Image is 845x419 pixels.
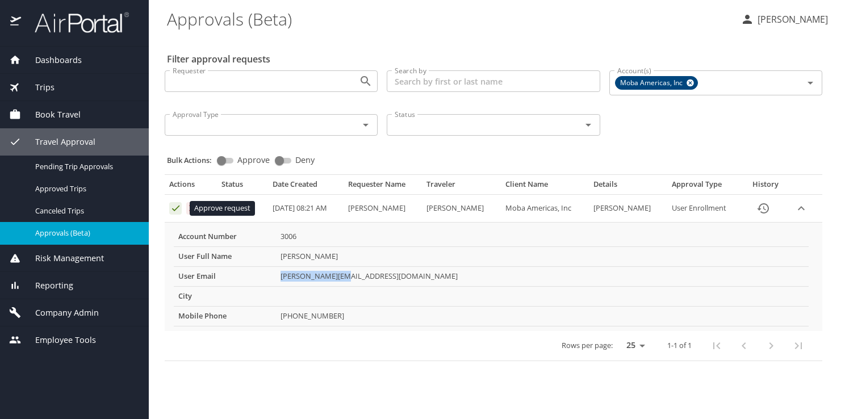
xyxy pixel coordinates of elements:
p: Rows per page: [562,342,613,349]
th: Details [589,179,667,194]
h1: Approvals (Beta) [167,1,731,36]
th: Requester Name [344,179,422,194]
button: Open [358,117,374,133]
th: Actions [165,179,217,194]
td: [PHONE_NUMBER] [276,306,809,326]
span: Travel Approval [21,136,95,148]
h2: Filter approval requests [167,50,270,68]
th: City [174,286,276,306]
span: Pending Trip Approvals [35,161,135,172]
td: [PERSON_NAME] [344,195,422,223]
span: Trips [21,81,55,94]
select: rows per page [617,337,649,354]
th: Traveler [422,179,500,194]
button: expand row [793,200,810,217]
span: Book Travel [21,108,81,121]
span: Dashboards [21,54,82,66]
p: [PERSON_NAME] [754,12,828,26]
th: Account Number [174,227,276,246]
img: icon-airportal.png [10,11,22,33]
span: Risk Management [21,252,104,265]
th: Client Name [501,179,589,194]
button: Open [358,73,374,89]
th: Status [217,179,268,194]
td: User Enrollment [667,195,743,223]
th: History [743,179,788,194]
span: Employee Tools [21,334,96,346]
table: Approval table [165,179,822,361]
div: Moba Americas, Inc [615,76,698,90]
span: Moba Americas, Inc [616,77,689,89]
input: Search by first or last name [387,70,600,92]
span: Company Admin [21,307,99,319]
span: Approved Trips [35,183,135,194]
td: [PERSON_NAME] [276,246,809,266]
button: History [750,195,777,222]
th: User Full Name [174,246,276,266]
span: Reporting [21,279,73,292]
table: More info for approvals [174,227,809,326]
td: 3006 [276,227,809,246]
td: Moba Americas, Inc [501,195,589,223]
p: Bulk Actions: [167,155,221,165]
th: Mobile Phone [174,306,276,326]
span: Canceled Trips [35,206,135,216]
span: Approve [237,156,270,164]
th: Approval Type [667,179,743,194]
td: [DATE] 08:21 AM [268,195,344,223]
button: [PERSON_NAME] [736,9,833,30]
td: Pending [217,195,268,223]
img: airportal-logo.png [22,11,129,33]
span: Deny [295,156,315,164]
button: Open [580,117,596,133]
td: [PERSON_NAME][EMAIL_ADDRESS][DOMAIN_NAME] [276,266,809,286]
td: [PERSON_NAME] [589,195,667,223]
th: Date Created [268,179,344,194]
button: Deny request [186,202,199,215]
th: User Email [174,266,276,286]
button: Open [802,75,818,91]
span: Approvals (Beta) [35,228,135,238]
p: 1-1 of 1 [667,342,692,349]
td: [PERSON_NAME] [422,195,500,223]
